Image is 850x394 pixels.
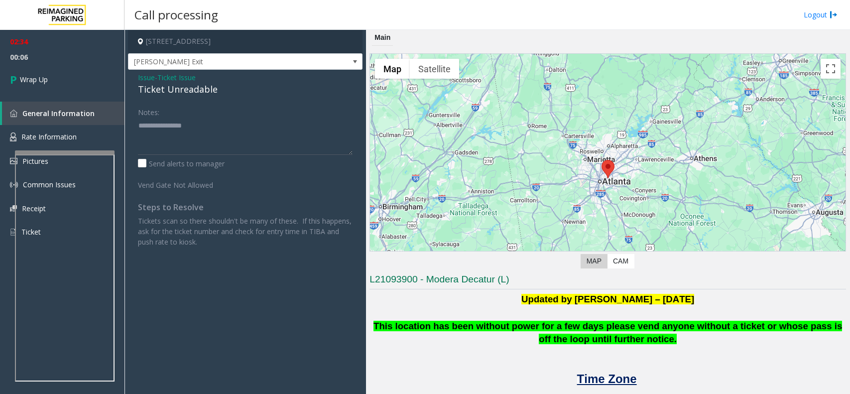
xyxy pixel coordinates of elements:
button: Show street map [375,59,410,79]
h3: Call processing [129,2,223,27]
div: Main [372,30,393,46]
div: 155 Clairemont Avenue, Decatur, GA [602,160,614,178]
div: Tickets scan so there shouldn't be many of these. If this happens, ask for the ticket number and ... [138,216,353,247]
button: Toggle fullscreen view [821,59,841,79]
label: CAM [607,254,634,268]
a: General Information [2,102,124,125]
span: - [155,73,196,82]
img: 'icon' [10,228,16,237]
label: Send alerts to manager [138,158,225,169]
div: Ticket Unreadable [138,83,353,96]
span: Issue [138,72,155,83]
img: logout [830,9,838,20]
label: Vend Gate Not Allowed [135,176,227,190]
label: Map [581,254,607,268]
span: Updated by [PERSON_NAME] – [DATE] [521,294,694,304]
b: This location has been without power for a few days please vend anyone without a ticket or whose ... [373,321,842,345]
img: 'icon' [10,158,17,164]
img: 'icon' [10,132,16,141]
a: Time Zone [577,378,637,385]
span: Time Zone [577,372,637,386]
img: 'icon' [10,205,17,212]
span: [PERSON_NAME] Exit [128,54,315,70]
span: Ticket Issue [157,72,196,83]
span: Wrap Up [20,74,48,85]
button: Show satellite imagery [410,59,459,79]
h4: Steps to Resolve [138,203,353,212]
span: Rate Information [21,132,77,141]
span: General Information [22,109,95,118]
h4: [STREET_ADDRESS] [128,30,363,53]
h3: L21093900 - Modera Decatur (L) [369,273,846,289]
a: Logout [804,9,838,20]
label: Notes: [138,104,159,118]
img: 'icon' [10,110,17,117]
img: 'icon' [10,181,18,189]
